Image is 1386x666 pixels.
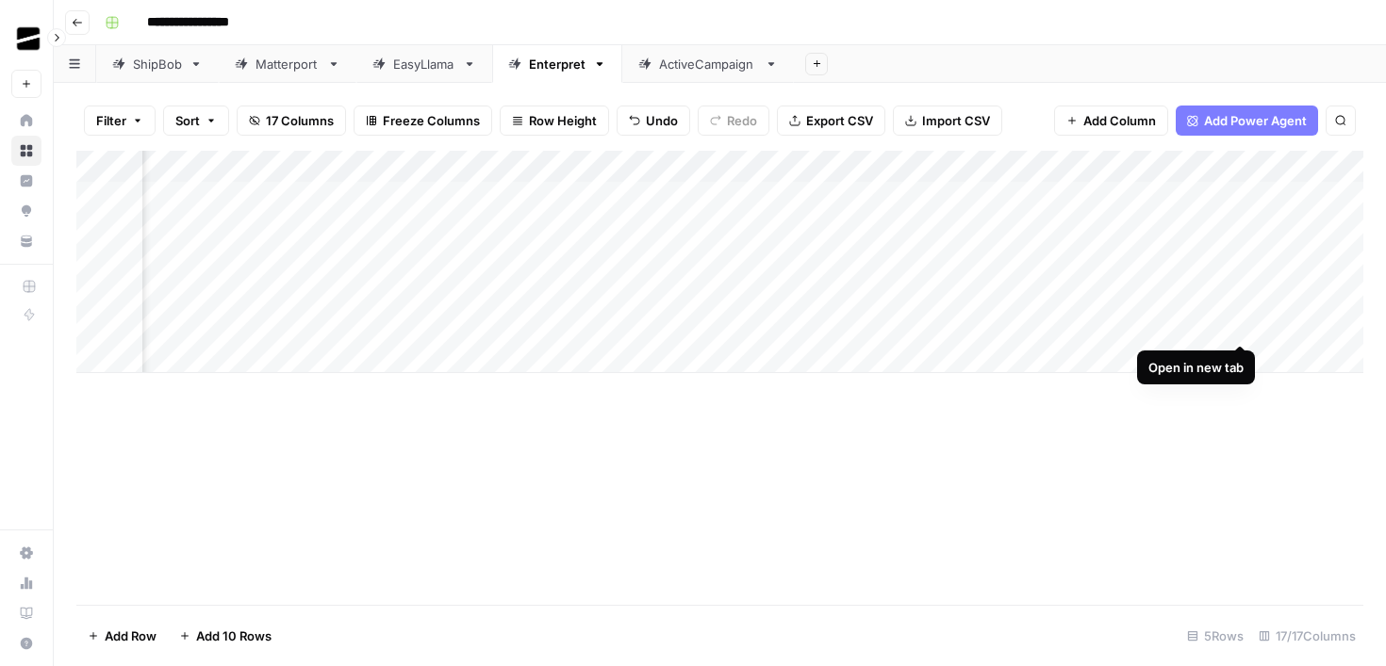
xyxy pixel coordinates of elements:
button: Filter [84,106,156,136]
img: OGM Logo [11,22,45,56]
button: Freeze Columns [354,106,492,136]
a: Your Data [11,226,41,256]
div: ShipBob [133,55,182,73]
a: Settings [11,538,41,568]
div: EasyLlama [393,55,455,73]
span: Add Column [1083,111,1156,130]
span: Redo [727,111,757,130]
button: Add Power Agent [1176,106,1318,136]
button: Add 10 Rows [168,621,283,651]
a: Home [11,106,41,136]
button: Sort [163,106,229,136]
button: Help + Support [11,628,41,658]
button: Undo [617,106,690,136]
button: Import CSV [893,106,1002,136]
button: Row Height [500,106,609,136]
span: Sort [175,111,200,130]
a: Opportunities [11,196,41,226]
div: 17/17 Columns [1251,621,1363,651]
span: 17 Columns [266,111,334,130]
span: Add Power Agent [1204,111,1307,130]
span: Filter [96,111,126,130]
a: Insights [11,166,41,196]
button: 17 Columns [237,106,346,136]
button: Export CSV [777,106,885,136]
span: Row Height [529,111,597,130]
a: Usage [11,568,41,598]
a: Matterport [219,45,356,83]
button: Add Row [76,621,168,651]
div: Matterport [256,55,320,73]
a: ActiveCampaign [622,45,794,83]
span: Freeze Columns [383,111,480,130]
div: ActiveCampaign [659,55,757,73]
a: EasyLlama [356,45,492,83]
button: Redo [698,106,769,136]
button: Workspace: OGM [11,15,41,62]
div: Enterpret [529,55,586,73]
div: 5 Rows [1180,621,1251,651]
span: Export CSV [806,111,873,130]
span: Undo [646,111,678,130]
a: Enterpret [492,45,622,83]
a: ShipBob [96,45,219,83]
a: Learning Hub [11,598,41,628]
div: Open in new tab [1148,358,1244,377]
button: Add Column [1054,106,1168,136]
a: Browse [11,136,41,166]
span: Add Row [105,626,157,645]
span: Add 10 Rows [196,626,272,645]
span: Import CSV [922,111,990,130]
